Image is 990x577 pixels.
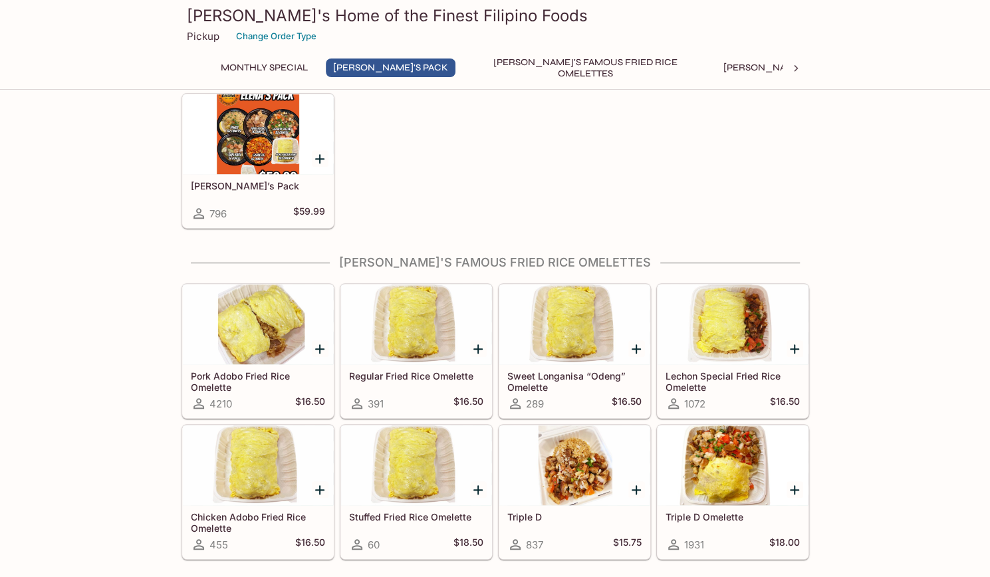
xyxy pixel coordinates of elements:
[657,425,808,559] a: Triple D Omelette1931$18.00
[182,425,334,559] a: Chicken Adobo Fried Rice Omelette455$16.50
[666,370,800,392] h5: Lechon Special Fried Rice Omelette
[368,538,380,551] span: 60
[787,481,803,498] button: Add Triple D Omelette
[191,511,325,533] h5: Chicken Adobo Fried Rice Omelette
[312,150,328,167] button: Add Elena’s Pack
[209,538,228,551] span: 455
[182,255,809,270] h4: [PERSON_NAME]'s Famous Fried Rice Omelettes
[770,396,800,411] h5: $16.50
[628,481,645,498] button: Add Triple D
[183,94,333,174] div: Elena’s Pack
[466,58,705,77] button: [PERSON_NAME]'s Famous Fried Rice Omelettes
[507,511,642,522] h5: Triple D
[499,285,650,364] div: Sweet Longanisa “Odeng” Omelette
[295,396,325,411] h5: $16.50
[657,284,808,418] a: Lechon Special Fried Rice Omelette1072$16.50
[368,398,384,410] span: 391
[613,536,642,552] h5: $15.75
[312,340,328,357] button: Add Pork Adobo Fried Rice Omelette
[684,538,704,551] span: 1931
[658,425,808,505] div: Triple D Omelette
[612,396,642,411] h5: $16.50
[293,205,325,221] h5: $59.99
[182,94,334,228] a: [PERSON_NAME]’s Pack796$59.99
[230,26,322,47] button: Change Order Type
[499,425,650,559] a: Triple D837$15.75
[499,284,650,418] a: Sweet Longanisa “Odeng” Omelette289$16.50
[209,207,227,220] span: 796
[349,370,483,382] h5: Regular Fried Rice Omelette
[526,538,543,551] span: 837
[182,284,334,418] a: Pork Adobo Fried Rice Omelette4210$16.50
[769,536,800,552] h5: $18.00
[628,340,645,357] button: Add Sweet Longanisa “Odeng” Omelette
[684,398,705,410] span: 1072
[183,285,333,364] div: Pork Adobo Fried Rice Omelette
[295,536,325,552] h5: $16.50
[526,398,544,410] span: 289
[312,481,328,498] button: Add Chicken Adobo Fried Rice Omelette
[341,425,491,505] div: Stuffed Fried Rice Omelette
[658,285,808,364] div: Lechon Special Fried Rice Omelette
[716,58,886,77] button: [PERSON_NAME]'s Mixed Plates
[326,58,455,77] button: [PERSON_NAME]'s Pack
[187,5,804,26] h3: [PERSON_NAME]'s Home of the Finest Filipino Foods
[213,58,315,77] button: Monthly Special
[341,285,491,364] div: Regular Fried Rice Omelette
[191,180,325,191] h5: [PERSON_NAME]’s Pack
[453,536,483,552] h5: $18.50
[340,425,492,559] a: Stuffed Fried Rice Omelette60$18.50
[787,340,803,357] button: Add Lechon Special Fried Rice Omelette
[349,511,483,522] h5: Stuffed Fried Rice Omelette
[191,370,325,392] h5: Pork Adobo Fried Rice Omelette
[507,370,642,392] h5: Sweet Longanisa “Odeng” Omelette
[209,398,232,410] span: 4210
[470,481,487,498] button: Add Stuffed Fried Rice Omelette
[183,425,333,505] div: Chicken Adobo Fried Rice Omelette
[666,511,800,522] h5: Triple D Omelette
[453,396,483,411] h5: $16.50
[187,30,219,43] p: Pickup
[470,340,487,357] button: Add Regular Fried Rice Omelette
[499,425,650,505] div: Triple D
[340,284,492,418] a: Regular Fried Rice Omelette391$16.50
